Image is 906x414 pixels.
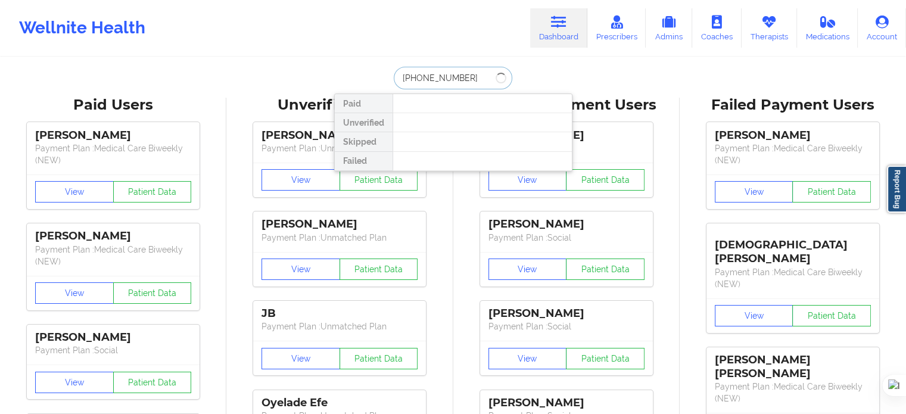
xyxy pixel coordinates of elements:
[646,8,692,48] a: Admins
[261,307,418,320] div: JB
[340,259,418,280] button: Patient Data
[688,96,898,114] div: Failed Payment Users
[335,94,393,113] div: Paid
[261,320,418,332] p: Payment Plan : Unmatched Plan
[792,181,871,203] button: Patient Data
[715,381,871,404] p: Payment Plan : Medical Care Biweekly (NEW)
[113,282,192,304] button: Patient Data
[715,229,871,266] div: [DEMOGRAPHIC_DATA][PERSON_NAME]
[488,217,645,231] div: [PERSON_NAME]
[35,229,191,243] div: [PERSON_NAME]
[692,8,742,48] a: Coaches
[35,344,191,356] p: Payment Plan : Social
[488,259,567,280] button: View
[715,266,871,290] p: Payment Plan : Medical Care Biweekly (NEW)
[113,181,192,203] button: Patient Data
[566,348,645,369] button: Patient Data
[35,331,191,344] div: [PERSON_NAME]
[261,259,340,280] button: View
[488,232,645,244] p: Payment Plan : Social
[335,152,393,171] div: Failed
[335,132,393,151] div: Skipped
[35,129,191,142] div: [PERSON_NAME]
[530,8,587,48] a: Dashboard
[715,142,871,166] p: Payment Plan : Medical Care Biweekly (NEW)
[113,372,192,393] button: Patient Data
[261,129,418,142] div: [PERSON_NAME]
[261,142,418,154] p: Payment Plan : Unmatched Plan
[261,217,418,231] div: [PERSON_NAME]
[715,305,793,326] button: View
[488,396,645,410] div: [PERSON_NAME]
[235,96,444,114] div: Unverified Users
[8,96,218,114] div: Paid Users
[261,396,418,410] div: Oyelade Efe
[35,282,114,304] button: View
[742,8,797,48] a: Therapists
[340,169,418,191] button: Patient Data
[261,348,340,369] button: View
[35,142,191,166] p: Payment Plan : Medical Care Biweekly (NEW)
[335,113,393,132] div: Unverified
[715,181,793,203] button: View
[35,181,114,203] button: View
[35,244,191,267] p: Payment Plan : Medical Care Biweekly (NEW)
[566,259,645,280] button: Patient Data
[488,307,645,320] div: [PERSON_NAME]
[488,169,567,191] button: View
[792,305,871,326] button: Patient Data
[261,169,340,191] button: View
[566,169,645,191] button: Patient Data
[587,8,646,48] a: Prescribers
[858,8,906,48] a: Account
[715,129,871,142] div: [PERSON_NAME]
[488,348,567,369] button: View
[488,320,645,332] p: Payment Plan : Social
[340,348,418,369] button: Patient Data
[715,353,871,381] div: [PERSON_NAME] [PERSON_NAME]
[797,8,858,48] a: Medications
[261,232,418,244] p: Payment Plan : Unmatched Plan
[887,166,906,213] a: Report Bug
[35,372,114,393] button: View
